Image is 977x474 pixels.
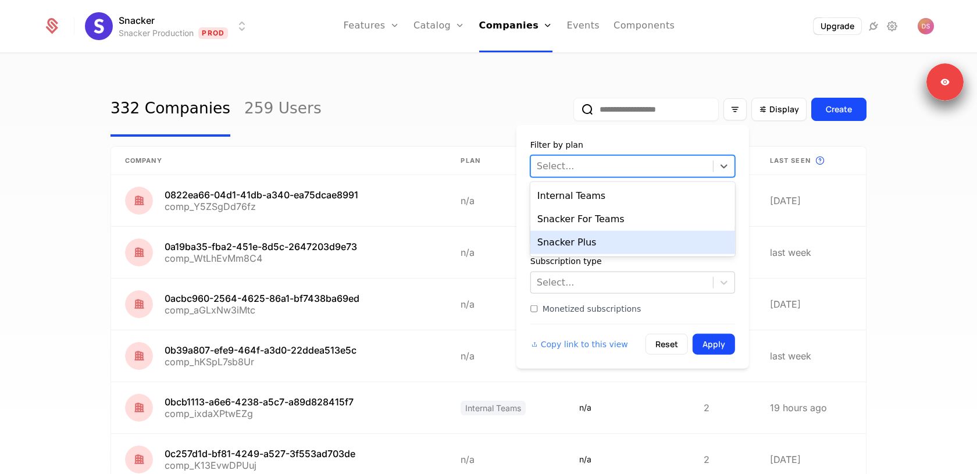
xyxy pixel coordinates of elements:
span: Display [769,104,799,115]
div: Snacker Plus [530,231,735,254]
img: Doug Silkstone [918,18,934,34]
button: Filter options [723,98,747,120]
a: 332 Companies [110,82,230,137]
span: Monetized subscriptions [543,303,641,315]
a: Settings [885,19,899,33]
div: Create [826,104,852,115]
div: Subscription type [530,255,735,267]
button: Select environment [88,13,249,39]
div: Snacker Production [119,27,194,39]
button: Open user button [918,18,934,34]
button: Create [811,98,867,121]
img: Snacker [85,12,113,40]
span: Snacker [119,13,155,27]
span: Prod [198,27,228,39]
button: Copy link to this view [530,338,628,350]
button: Apply [693,334,735,355]
div: Internal Teams [530,184,735,208]
span: Copy link to this view [541,338,628,350]
button: Upgrade [814,18,861,34]
div: Filter options [516,125,749,369]
a: 259 Users [244,82,322,137]
div: Filter by plan [530,139,735,151]
th: Company [111,147,447,175]
div: Snacker For Teams [530,208,735,231]
span: Last seen [770,156,811,166]
button: Reset [646,334,688,355]
button: Display [751,98,807,121]
th: Plan [447,147,565,175]
a: Integrations [867,19,880,33]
